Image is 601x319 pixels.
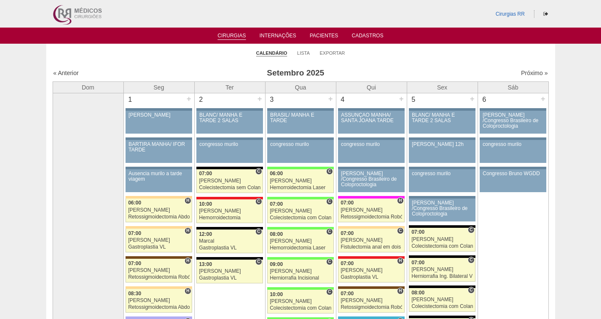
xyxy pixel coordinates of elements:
a: Pacientes [310,33,338,41]
th: Qui [336,81,407,93]
div: 3 [266,93,279,106]
span: Hospital [397,257,403,264]
div: [PERSON_NAME] [128,268,190,273]
div: + [398,93,405,104]
div: [PERSON_NAME] [341,207,402,213]
span: Consultório [326,228,333,235]
div: + [185,93,193,104]
div: Key: Aviso [409,196,475,199]
th: Dom [53,81,123,93]
span: Hospital [184,227,191,234]
span: Consultório [326,198,333,205]
span: 10:00 [270,291,283,297]
a: BRASIL/ MANHÃ E TARDE [267,111,333,134]
a: BLANC/ MANHÃ E TARDE 2 SALAS [196,111,263,134]
div: congresso murilo [270,142,331,147]
div: 6 [478,93,491,106]
div: [PERSON_NAME] [270,269,331,274]
div: Colecistectomia com Colangiografia VL [411,304,473,309]
span: 07:00 [128,230,141,236]
div: Key: Aviso [126,108,192,111]
span: Hospital [184,288,191,294]
a: [PERSON_NAME] /Congresso Brasileiro de Coloproctologia [338,169,404,192]
div: [PERSON_NAME] 12h [412,142,472,147]
a: congresso murilo [338,140,404,163]
a: Internações [260,33,296,41]
div: Key: Brasil [267,257,333,260]
div: Key: Blanc [409,225,475,228]
a: Cirurgias RR [495,11,525,17]
span: 06:00 [270,171,283,176]
div: [PERSON_NAME] /Congresso Brasileiro de Coloproctologia [341,171,402,188]
a: Cadastros [352,33,383,41]
div: Gastroplastia VL [199,245,260,251]
div: Colecistectomia com Colangiografia VL [270,305,331,311]
span: Consultório [255,228,262,235]
a: ASSUNÇÃO MANHÃ/ SANTA JOANA TARDE [338,111,404,134]
div: Marcal [199,238,260,244]
div: Hemorroidectomia Laser [270,245,331,251]
div: Gastroplastia VL [128,244,190,250]
div: Herniorrafia Incisional [270,275,331,281]
div: Key: Aviso [267,137,333,140]
div: BRASIL/ MANHÃ E TARDE [270,112,331,123]
div: 4 [336,93,349,106]
div: Key: Aviso [126,137,192,140]
div: Key: Brasil [267,197,333,199]
span: 07:00 [411,260,425,266]
div: Key: Aviso [267,108,333,111]
span: 07:00 [341,230,354,236]
span: 09:00 [270,261,283,267]
a: H 07:00 [PERSON_NAME] Retossigmoidectomia Robótica [126,259,192,283]
span: 10:00 [199,201,212,207]
div: [PERSON_NAME] [411,267,473,272]
div: [PERSON_NAME] [128,207,190,213]
a: [PERSON_NAME] 12h [409,140,475,163]
div: BLANC/ MANHÃ E TARDE 2 SALAS [412,112,472,123]
span: 06:00 [128,200,141,206]
a: congresso murilo [196,140,263,163]
span: 12:00 [199,231,212,237]
div: [PERSON_NAME] [270,299,331,304]
div: Key: Christóvão da Gama [126,316,192,319]
a: C 08:00 [PERSON_NAME] Colecistectomia com Colangiografia VL [409,288,475,312]
div: Colecistectomia com Colangiografia VL [411,243,473,249]
span: Hospital [397,197,403,204]
div: Key: Bartira [126,196,192,199]
div: Key: Blanc [196,257,263,260]
span: Consultório [397,227,403,234]
div: Key: Aviso [409,108,475,111]
i: Sair [543,11,548,17]
a: C 12:00 Marcal Gastroplastia VL [196,229,263,253]
span: 07:00 [341,260,354,266]
a: H 08:30 [PERSON_NAME] Retossigmoidectomia Abdominal VL [126,289,192,313]
div: Key: Aviso [338,108,404,111]
th: Qua [265,81,336,93]
div: Key: Blanc [196,227,263,229]
a: C 07:00 [PERSON_NAME] Colecistectomia sem Colangiografia VL [196,169,263,193]
div: Key: Bartira [338,226,404,229]
span: Consultório [468,227,474,233]
th: Seg [123,81,194,93]
div: [PERSON_NAME] /Congresso Brasileiro de Coloproctologia [412,200,472,217]
div: Key: Aviso [480,167,546,169]
span: 07:00 [270,201,283,207]
a: [PERSON_NAME] /Congresso Brasileiro de Coloproctologia [480,111,546,134]
div: Key: Blanc [409,285,475,288]
div: Key: Aviso [409,137,475,140]
div: [PERSON_NAME] [411,237,473,242]
div: Key: Aviso [196,108,263,111]
div: [PERSON_NAME] [129,112,189,118]
div: Key: Assunção [196,197,263,199]
div: Key: Brasil [267,227,333,229]
div: Key: Santa Joana [126,256,192,259]
a: H 07:00 [PERSON_NAME] Gastroplastia VL [338,259,404,283]
div: Colecistectomia com Colangiografia VL [270,215,331,221]
span: 07:00 [411,229,425,235]
div: + [327,93,334,104]
span: 13:00 [199,261,212,267]
a: C 13:00 [PERSON_NAME] Gastroplastia VL [196,260,263,283]
a: « Anterior [53,70,79,76]
div: [PERSON_NAME] [199,178,260,184]
div: 5 [407,93,420,106]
